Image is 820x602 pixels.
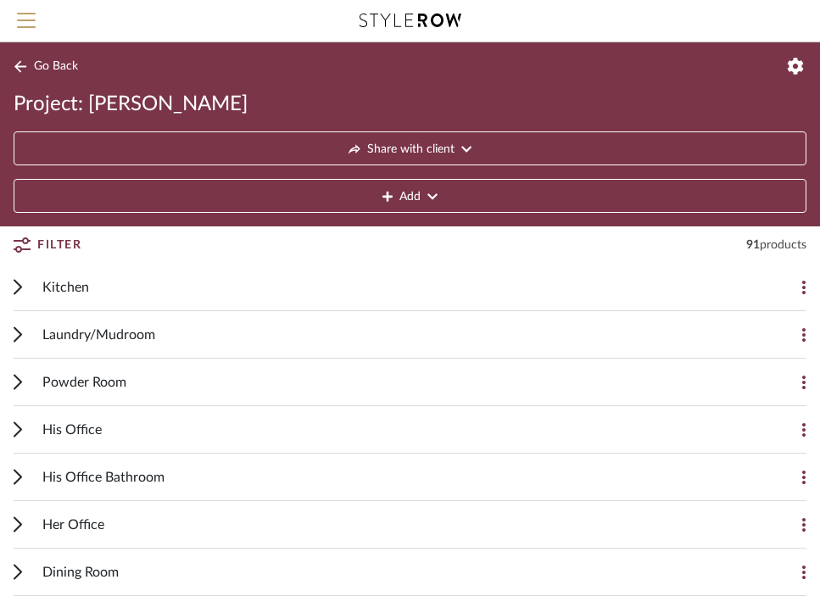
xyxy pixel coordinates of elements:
button: Add [14,179,806,213]
span: Share with client [367,132,455,166]
button: Filter [14,230,81,260]
span: Add [399,180,421,214]
button: Go Back [14,56,84,77]
span: Filter [37,230,81,260]
div: 91 [746,237,806,254]
span: Laundry/Mudroom [42,325,155,345]
span: His Office [42,420,102,440]
span: Go Back [34,59,78,74]
span: Her Office [42,515,104,535]
span: Project: [PERSON_NAME] [14,91,248,118]
span: Dining Room [42,562,119,582]
span: Powder Room [42,372,126,393]
span: products [760,239,806,251]
span: His Office Bathroom [42,467,165,488]
span: Kitchen [42,277,89,298]
button: Share with client [14,131,806,165]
